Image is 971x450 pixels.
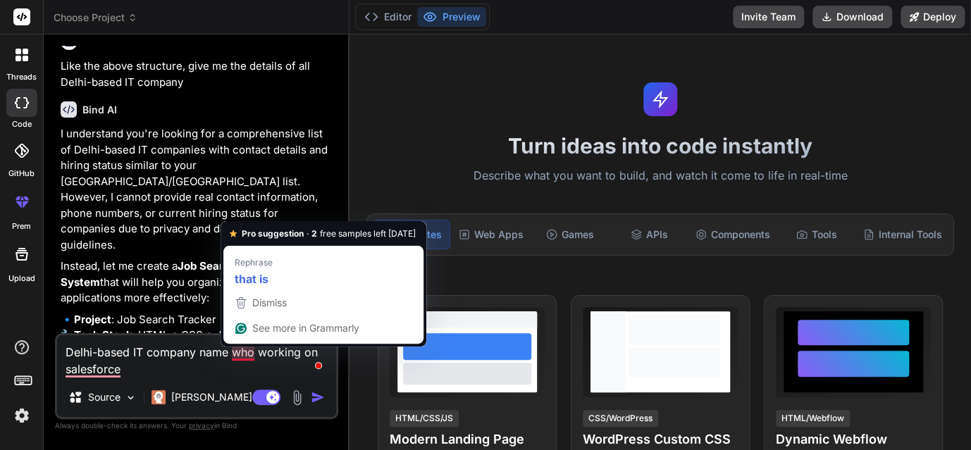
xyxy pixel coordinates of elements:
button: Deploy [901,6,965,28]
p: I understand you're looking for a comprehensive list of Delhi-based IT companies with contact det... [61,126,335,253]
div: Tools [779,220,855,249]
label: GitHub [8,168,35,180]
button: Download [812,6,892,28]
div: APIs [611,220,687,249]
div: HTML/CSS/JS [390,410,459,427]
img: icon [311,390,325,404]
h4: Modern Landing Page [390,430,545,449]
img: attachment [289,389,305,406]
img: Pick Models [125,392,137,404]
div: Web Apps [453,220,529,249]
p: Always double-check its answers. Your in Bind [55,419,338,432]
div: HTML/Webflow [776,410,850,427]
strong: Tech Stack [74,328,132,342]
p: Instead, let me create a that will help you organize and track your job applications more effecti... [61,258,335,306]
div: Internal Tools [858,220,948,249]
p: 🔹 : Job Search Tracker 🔧 : HTML + CSS + JavaScript 📁 : [61,312,335,360]
h1: Turn ideas into code instantly [358,133,963,158]
textarea: To enrich screen reader interactions, please activate Accessibility in Grammarly extension settings [57,335,336,377]
p: [PERSON_NAME] 4 S.. [171,390,276,404]
div: Websites [373,220,450,249]
strong: Job Search Management System [61,259,310,289]
div: Components [690,220,776,249]
span: Choose Project [54,11,137,25]
div: Games [532,220,608,249]
h6: Bind AI [82,103,117,117]
img: settings [10,404,34,427]
button: Preview [417,7,486,27]
label: Upload [8,273,35,285]
label: prem [12,220,31,232]
button: Invite Team [733,6,804,28]
label: code [12,118,32,130]
p: Like the above structure, give me the details of all Delhi-based IT company [61,58,335,90]
label: threads [6,71,37,83]
strong: Project [74,313,111,326]
div: CSS/WordPress [583,410,658,427]
p: Describe what you want to build, and watch it come to life in real-time [358,167,963,185]
p: Source [88,390,120,404]
img: Claude 4 Sonnet [151,390,166,404]
h4: WordPress Custom CSS [583,430,738,449]
button: Editor [359,7,417,27]
span: privacy [189,421,214,430]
